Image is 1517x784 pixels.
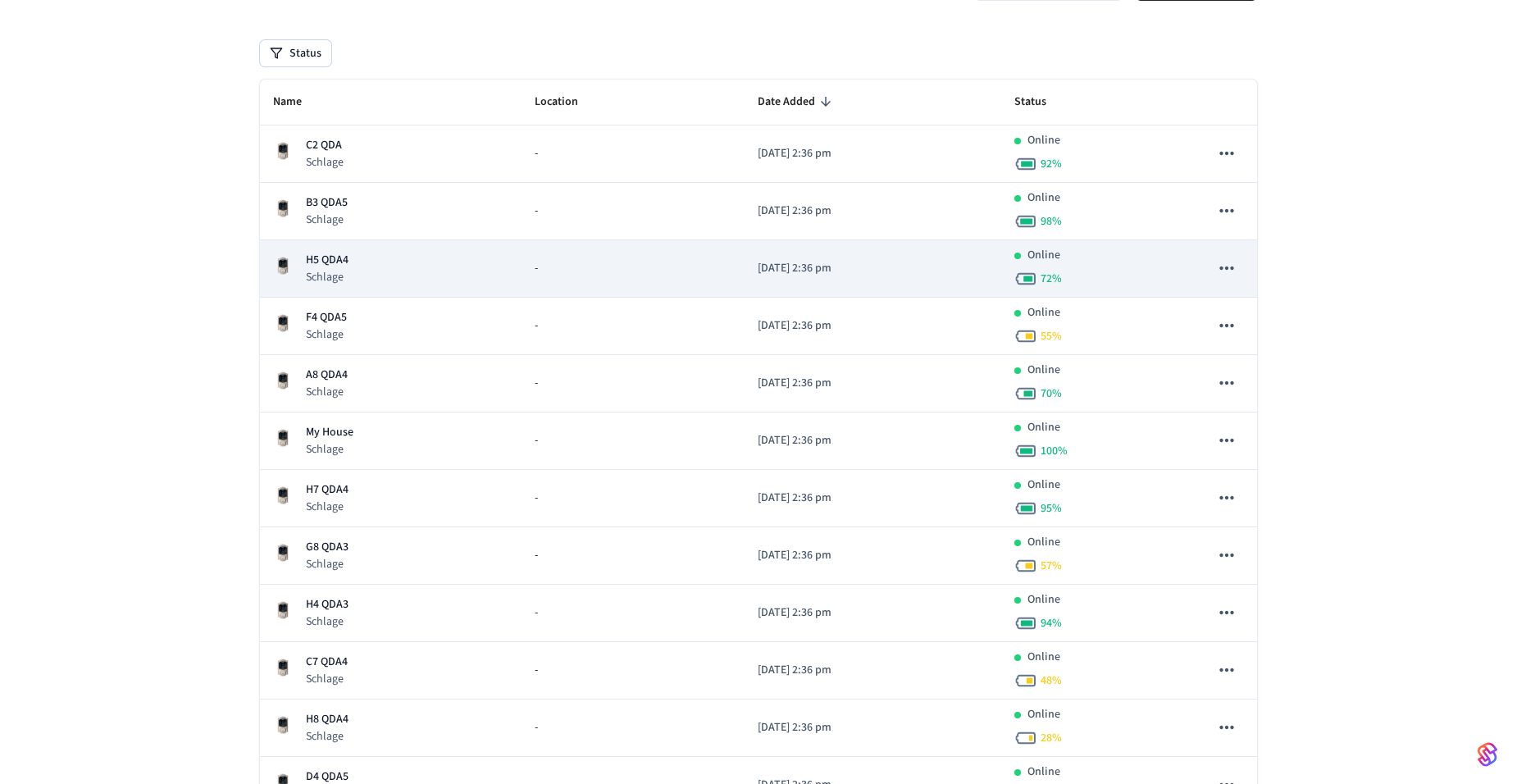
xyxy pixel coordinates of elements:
img: Schlage Sense Smart Deadbolt with Camelot Trim, Front [273,141,293,161]
button: Status [260,40,331,66]
p: Schlage [306,671,348,687]
span: - [535,662,538,679]
span: 98 % [1041,213,1062,230]
p: [DATE] 2:36 pm [758,662,989,679]
span: Name [273,89,323,115]
p: H5 QDA4 [306,252,348,269]
p: G8 QDA3 [306,539,348,556]
p: [DATE] 2:36 pm [758,432,989,449]
img: SeamLogoGradient.69752ec5.svg [1478,741,1497,768]
p: C7 QDA4 [306,654,348,671]
p: [DATE] 2:36 pm [758,145,989,162]
span: - [535,547,538,564]
span: Status [1014,89,1068,115]
img: Schlage Sense Smart Deadbolt with Camelot Trim, Front [273,543,293,563]
p: A8 QDA4 [306,367,348,384]
span: Location [535,89,599,115]
p: [DATE] 2:36 pm [758,203,989,220]
p: [DATE] 2:36 pm [758,547,989,564]
p: Schlage [306,384,348,400]
p: Online [1027,534,1060,551]
p: Online [1027,419,1060,436]
p: [DATE] 2:36 pm [758,604,989,622]
p: F4 QDA5 [306,309,347,326]
span: - [535,317,538,335]
span: 72 % [1041,271,1062,287]
p: B3 QDA5 [306,194,348,212]
img: Schlage Sense Smart Deadbolt with Camelot Trim, Front [273,428,293,448]
p: [DATE] 2:36 pm [758,490,989,507]
img: Schlage Sense Smart Deadbolt with Camelot Trim, Front [273,198,293,218]
p: Online [1027,591,1060,609]
p: Online [1027,706,1060,723]
span: 57 % [1041,558,1062,574]
span: 70 % [1041,385,1062,402]
p: H7 QDA4 [306,481,348,499]
span: 95 % [1041,500,1062,517]
p: Schlage [306,269,348,285]
span: Date Added [758,89,836,115]
p: Schlage [306,212,348,228]
img: Schlage Sense Smart Deadbolt with Camelot Trim, Front [273,256,293,276]
p: H4 QDA3 [306,596,348,613]
span: 55 % [1041,328,1062,344]
span: 48 % [1041,672,1062,689]
span: - [535,490,538,507]
img: Schlage Sense Smart Deadbolt with Camelot Trim, Front [273,371,293,390]
span: - [535,375,538,392]
p: C2 QDA [306,137,344,154]
p: Schlage [306,613,348,630]
p: Schlage [306,728,348,745]
p: Schlage [306,154,344,171]
span: - [535,432,538,449]
p: Schlage [306,326,347,343]
span: - [535,719,538,736]
p: Schlage [306,556,348,572]
p: H8 QDA4 [306,711,348,728]
span: 92 % [1041,156,1062,172]
p: [DATE] 2:36 pm [758,317,989,335]
p: [DATE] 2:36 pm [758,375,989,392]
p: My House [306,424,353,441]
span: 94 % [1041,615,1062,631]
p: Online [1027,132,1060,149]
p: [DATE] 2:36 pm [758,719,989,736]
p: Schlage [306,499,348,515]
p: Online [1027,649,1060,666]
span: - [535,203,538,220]
img: Schlage Sense Smart Deadbolt with Camelot Trim, Front [273,313,293,333]
span: 28 % [1041,730,1062,746]
p: Online [1027,189,1060,207]
p: Online [1027,304,1060,321]
span: - [535,604,538,622]
p: Online [1027,247,1060,264]
p: Online [1027,763,1060,781]
img: Schlage Sense Smart Deadbolt with Camelot Trim, Front [273,600,293,620]
img: Schlage Sense Smart Deadbolt with Camelot Trim, Front [273,485,293,505]
p: Online [1027,476,1060,494]
p: [DATE] 2:36 pm [758,260,989,277]
img: Schlage Sense Smart Deadbolt with Camelot Trim, Front [273,658,293,677]
span: - [535,145,538,162]
span: 100 % [1041,443,1068,459]
span: - [535,260,538,277]
img: Schlage Sense Smart Deadbolt with Camelot Trim, Front [273,715,293,735]
p: Schlage [306,441,353,458]
p: Online [1027,362,1060,379]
